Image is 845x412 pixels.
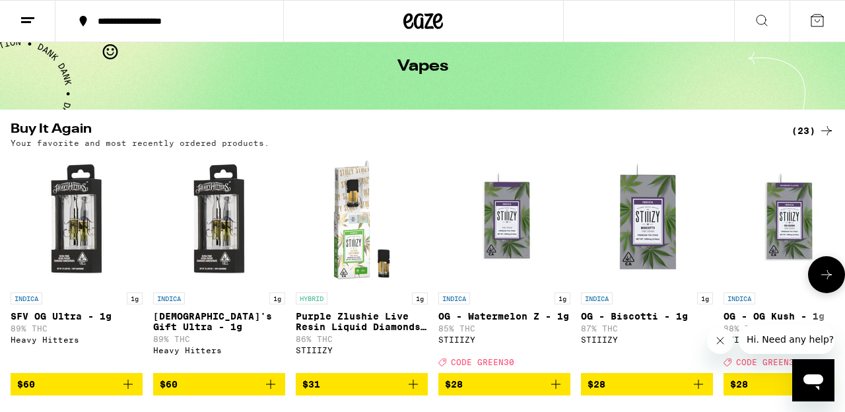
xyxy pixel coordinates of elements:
[438,324,570,333] p: 85% THC
[397,59,448,75] h1: Vapes
[11,373,143,395] button: Add to bag
[153,373,285,395] button: Add to bag
[451,358,514,366] span: CODE GREEN30
[11,311,143,322] p: SFV OG Ultra - 1g
[588,379,605,390] span: $28
[792,123,834,139] a: (23)
[11,139,269,147] p: Your favorite and most recently ordered products.
[581,154,713,373] a: Open page for OG - Biscotti - 1g from STIIIZY
[581,335,713,344] div: STIIIZY
[438,311,570,322] p: OG - Watermelon Z - 1g
[11,324,143,333] p: 89% THC
[11,154,143,373] a: Open page for SFV OG Ultra - 1g from Heavy Hitters
[160,379,178,390] span: $60
[707,327,733,354] iframe: Close message
[412,292,428,304] p: 1g
[11,154,143,286] img: Heavy Hitters - SFV OG Ultra - 1g
[153,292,185,304] p: INDICA
[724,292,755,304] p: INDICA
[296,335,428,343] p: 86% THC
[438,292,470,304] p: INDICA
[438,154,570,373] a: Open page for OG - Watermelon Z - 1g from STIIIZY
[555,292,570,304] p: 1g
[302,379,320,390] span: $31
[792,359,834,401] iframe: Button to launch messaging window
[739,325,834,354] iframe: Message from company
[438,154,570,286] img: STIIIZY - OG - Watermelon Z - 1g
[296,373,428,395] button: Add to bag
[581,154,713,286] img: STIIIZY - OG - Biscotti - 1g
[581,324,713,333] p: 87% THC
[581,292,613,304] p: INDICA
[438,335,570,344] div: STIIIZY
[445,379,463,390] span: $28
[153,311,285,332] p: [DEMOGRAPHIC_DATA]'s Gift Ultra - 1g
[153,335,285,343] p: 89% THC
[296,292,327,304] p: HYBRID
[296,154,428,286] img: STIIIZY - Purple Zlushie Live Resin Liquid Diamonds - 1g
[127,292,143,304] p: 1g
[153,154,285,286] img: Heavy Hitters - God's Gift Ultra - 1g
[438,373,570,395] button: Add to bag
[153,346,285,355] div: Heavy Hitters
[581,373,713,395] button: Add to bag
[11,335,143,344] div: Heavy Hitters
[296,346,428,355] div: STIIIZY
[736,358,799,366] span: CODE GREEN30
[17,379,35,390] span: $60
[296,311,428,332] p: Purple Zlushie Live Resin Liquid Diamonds - 1g
[730,379,748,390] span: $28
[269,292,285,304] p: 1g
[697,292,713,304] p: 1g
[153,154,285,373] a: Open page for God's Gift Ultra - 1g from Heavy Hitters
[581,311,713,322] p: OG - Biscotti - 1g
[11,123,770,139] h2: Buy It Again
[11,292,42,304] p: INDICA
[296,154,428,373] a: Open page for Purple Zlushie Live Resin Liquid Diamonds - 1g from STIIIZY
